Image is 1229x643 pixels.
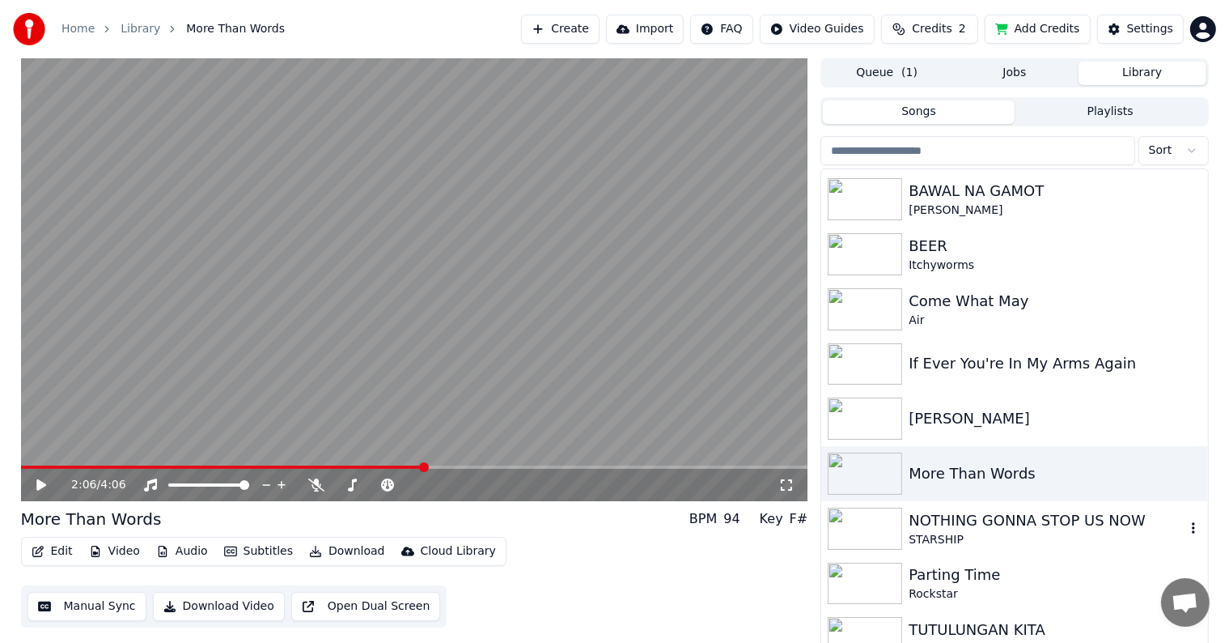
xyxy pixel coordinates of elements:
button: Library [1079,62,1206,85]
button: Create [521,15,600,44]
button: Jobs [951,62,1079,85]
button: Open Dual Screen [291,592,441,621]
button: Subtitles [218,540,299,563]
button: Credits2 [881,15,978,44]
div: STARSHIP [909,532,1185,548]
button: Settings [1097,15,1184,44]
div: More Than Words [21,508,162,530]
a: Home [61,21,95,37]
button: Download Video [153,592,285,621]
div: More Than Words [909,462,1201,485]
div: Settings [1127,21,1173,37]
button: FAQ [690,15,752,44]
img: youka [13,13,45,45]
div: / [71,477,110,493]
button: Manual Sync [28,592,146,621]
div: If Ever You're In My Arms Again [909,352,1201,375]
button: Download [303,540,392,563]
span: ( 1 ) [901,65,918,81]
span: Credits [912,21,951,37]
div: Air [909,313,1201,329]
span: Sort [1149,143,1172,159]
div: Itchyworms [909,258,1201,274]
span: 2:06 [71,477,96,493]
div: F# [790,509,808,529]
div: BEER [909,235,1201,258]
button: Audio [150,540,214,563]
span: 2 [959,21,966,37]
button: Import [606,15,684,44]
div: NOTHING GONNA STOP US NOW [909,509,1185,532]
div: Come What May [909,290,1201,313]
div: [PERSON_NAME] [909,202,1201,219]
nav: breadcrumb [61,21,285,37]
div: TUTULUNGAN KITA [909,619,1201,641]
div: Rockstar [909,586,1201,603]
span: 4:06 [100,477,125,493]
button: Video Guides [760,15,875,44]
button: Songs [823,100,1015,124]
button: Edit [25,540,79,563]
div: Open chat [1161,578,1210,627]
div: Cloud Library [421,543,496,560]
div: 94 [723,509,740,529]
button: Add Credits [985,15,1091,44]
div: Parting Time [909,564,1201,586]
div: BPM [689,509,717,529]
a: Library [121,21,160,37]
button: Playlists [1015,100,1206,124]
div: BAWAL NA GAMOT [909,180,1201,202]
button: Queue [823,62,951,85]
div: Key [760,509,783,529]
span: More Than Words [186,21,285,37]
div: [PERSON_NAME] [909,407,1201,430]
button: Video [83,540,146,563]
